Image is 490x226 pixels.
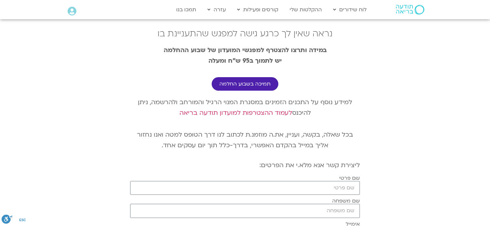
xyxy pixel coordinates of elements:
[130,181,360,195] input: שם פרטי
[130,204,360,218] input: שם משפחה
[234,4,282,16] a: קורסים ופעילות
[130,162,360,169] h2: ליצירת קשר אנא מלא.י את הפרטים:
[179,109,292,117] a: לעמוד ההצטרפות למועדון תודעה בריאה
[332,198,360,204] label: שם משפחה
[164,46,327,65] strong: במידה ותרצו להצטרף למפגשי המועדון של שבוע ההחלמה יש לתמוך ב95 ש״ח ומעלה
[212,77,278,91] a: תמיכה בשבוע החלמה
[130,97,360,118] p: למידע נוסף על התכנים הזמינים במסגרת המנוי הרגיל והמורחב ולהרשמה, ניתן להיכנס
[330,4,370,16] a: לוח שידורים
[130,130,360,151] p: בכל שאלה, בקשה, ועניין, את.ה מוזמנ.ת לכתוב לנו דרך הטופס למטה ואנו נחזור אליך במייל בהקדם האפשרי,...
[173,4,199,16] a: תמכו בנו
[396,5,424,14] img: תודעה בריאה
[219,81,271,87] span: תמיכה בשבוע החלמה
[130,29,360,39] h2: נראה שאין לך כרגע גישה למפגש שהתעניינת בו
[204,4,229,16] a: עזרה
[286,4,325,16] a: ההקלטות שלי
[339,175,360,181] label: שם פרטי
